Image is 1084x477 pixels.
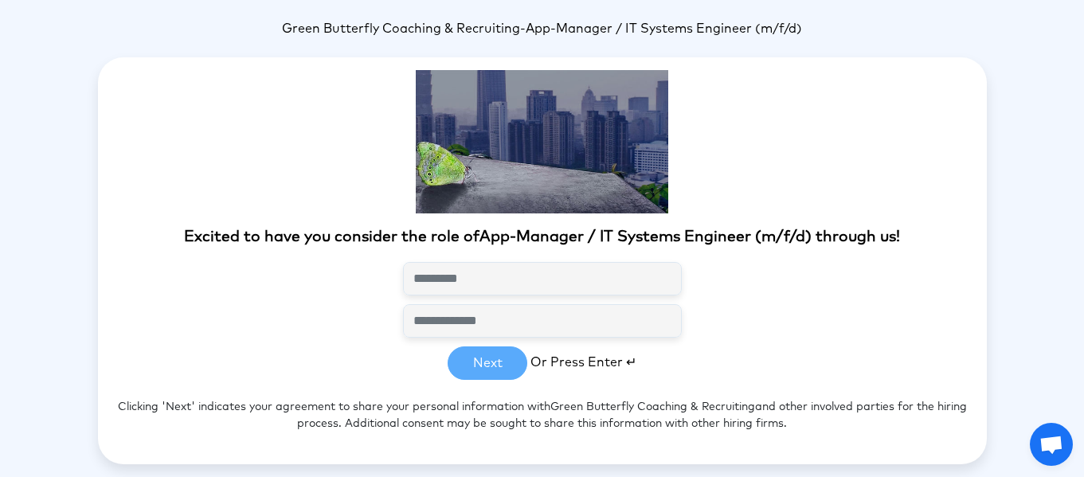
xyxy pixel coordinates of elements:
[526,22,802,35] span: App-Manager / IT Systems Engineer (m/f/d)
[98,19,987,38] p: -
[98,380,987,452] p: Clicking 'Next' indicates your agreement to share your personal information with and other involv...
[479,229,900,244] span: App-Manager / IT Systems Engineer (m/f/d) through us!
[282,22,520,35] span: Green Butterfly Coaching & Recruiting
[530,356,636,369] span: Or Press Enter ↵
[550,401,755,412] span: Green Butterfly Coaching & Recruiting
[1030,423,1073,466] a: Open chat
[98,226,987,249] p: Excited to have you consider the role of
